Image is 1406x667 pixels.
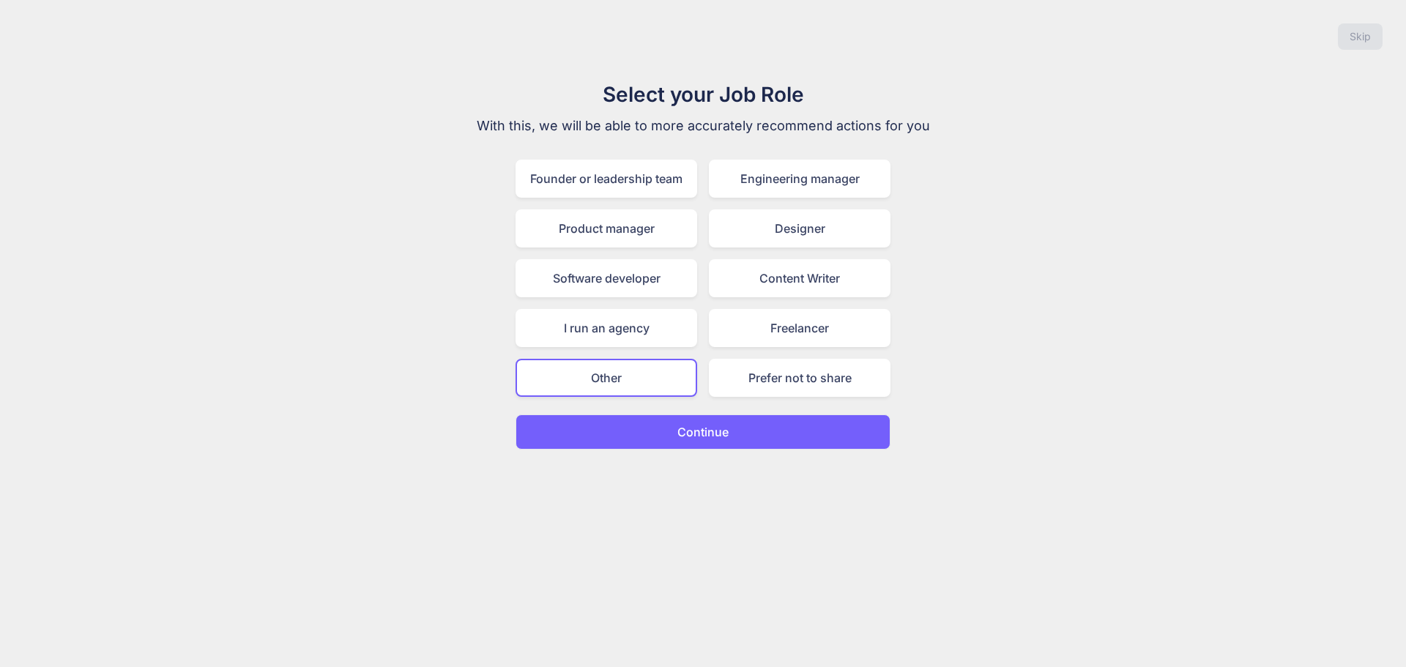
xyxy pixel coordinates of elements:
p: Continue [677,423,729,441]
div: I run an agency [516,309,697,347]
p: With this, we will be able to more accurately recommend actions for you [457,116,949,136]
div: Product manager [516,209,697,247]
div: Prefer not to share [709,359,890,397]
div: Content Writer [709,259,890,297]
div: Software developer [516,259,697,297]
div: Founder or leadership team [516,160,697,198]
button: Skip [1338,23,1383,50]
div: Engineering manager [709,160,890,198]
div: Designer [709,209,890,247]
button: Continue [516,414,890,450]
div: Freelancer [709,309,890,347]
h1: Select your Job Role [457,79,949,110]
div: Other [516,359,697,397]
